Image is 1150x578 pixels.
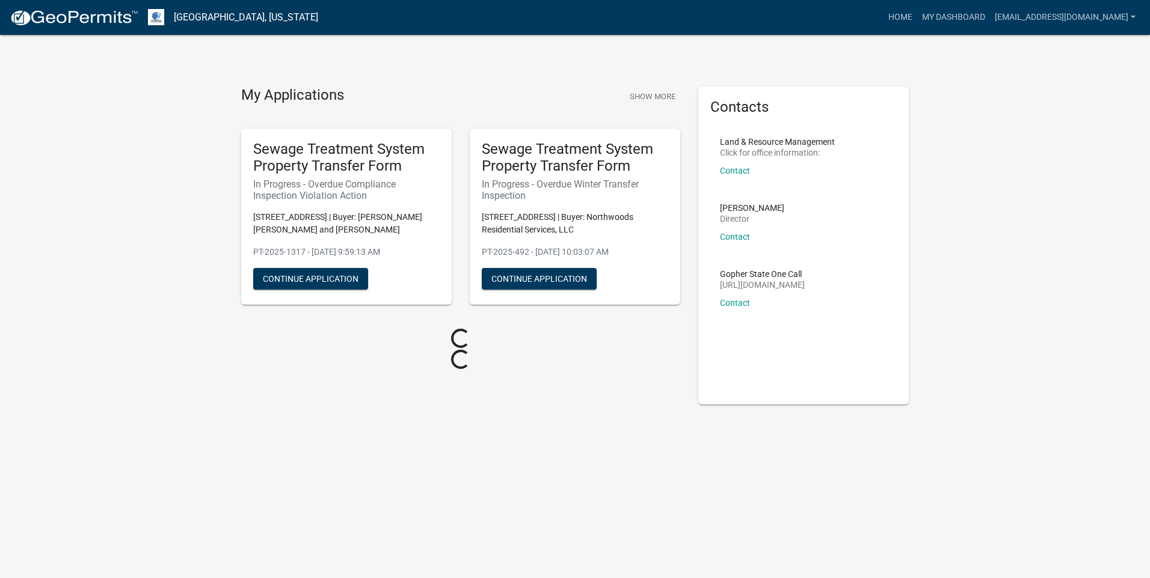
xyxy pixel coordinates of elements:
[253,211,440,236] p: [STREET_ADDRESS] | Buyer: [PERSON_NAME] [PERSON_NAME] and [PERSON_NAME]
[720,270,805,278] p: Gopher State One Call
[720,166,750,175] a: Contact
[253,268,368,290] button: Continue Application
[482,246,668,258] p: PT-2025-492 - [DATE] 10:03:07 AM
[253,246,440,258] p: PT-2025-1317 - [DATE] 9:59:13 AM
[253,141,440,175] h5: Sewage Treatment System Property Transfer Form
[710,99,897,116] h5: Contacts
[720,281,805,289] p: [URL][DOMAIN_NAME]
[720,148,835,157] p: Click for office information:
[625,87,680,106] button: Show More
[174,7,318,28] a: [GEOGRAPHIC_DATA], [US_STATE]
[720,204,784,212] p: [PERSON_NAME]
[917,6,990,29] a: My Dashboard
[148,9,164,25] img: Otter Tail County, Minnesota
[482,268,597,290] button: Continue Application
[241,87,344,105] h4: My Applications
[482,141,668,175] h5: Sewage Treatment System Property Transfer Form
[720,232,750,242] a: Contact
[482,178,668,201] h6: In Progress - Overdue Winter Transfer Inspection
[720,298,750,308] a: Contact
[990,6,1140,29] a: [EMAIL_ADDRESS][DOMAIN_NAME]
[720,138,835,146] p: Land & Resource Management
[253,178,440,201] h6: In Progress - Overdue Compliance Inspection Violation Action
[720,214,784,223] p: Director
[884,6,917,29] a: Home
[482,211,668,236] p: [STREET_ADDRESS] | Buyer: Northwoods Residential Services, LLC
